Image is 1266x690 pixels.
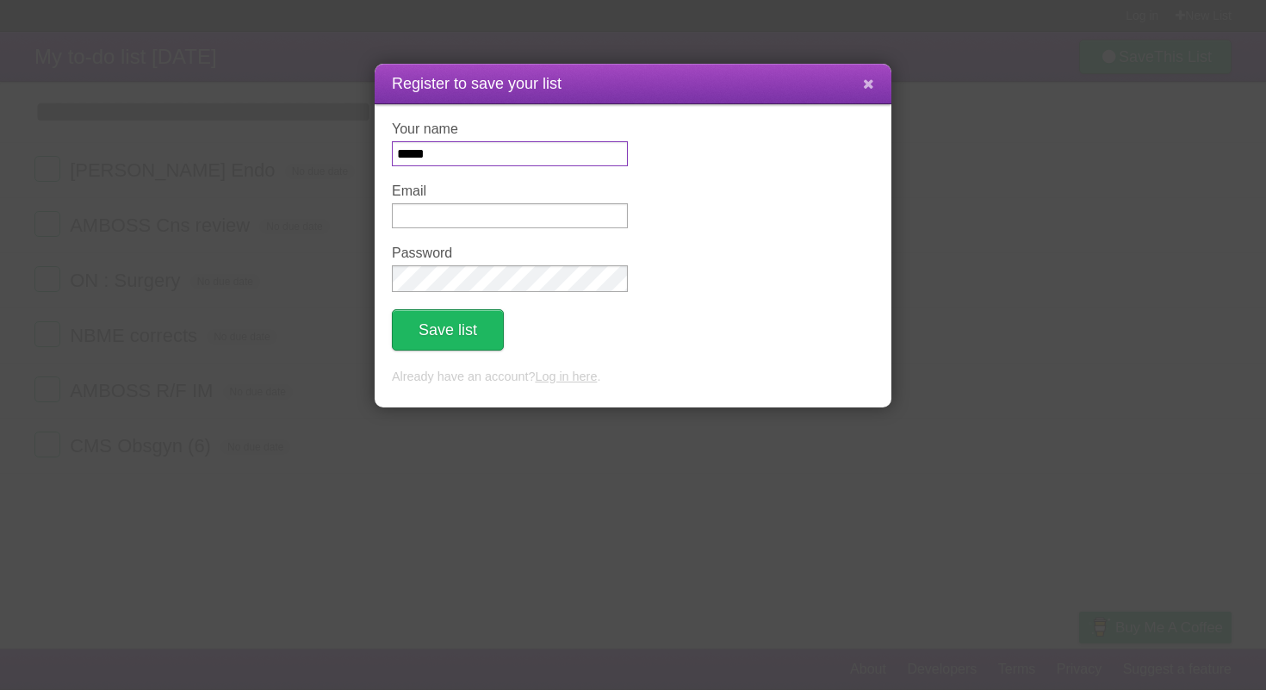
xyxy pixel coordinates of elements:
[392,183,628,199] label: Email
[392,368,874,387] p: Already have an account? .
[535,370,597,383] a: Log in here
[392,246,628,261] label: Password
[392,309,504,351] button: Save list
[392,121,628,137] label: Your name
[392,72,874,96] h1: Register to save your list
